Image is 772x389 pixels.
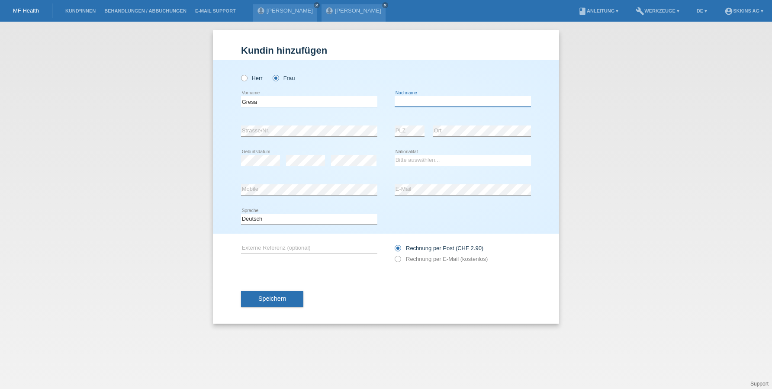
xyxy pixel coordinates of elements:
i: book [578,7,587,16]
input: Frau [273,75,278,80]
input: Herr [241,75,247,80]
span: Speichern [258,295,286,302]
a: [PERSON_NAME] [267,7,313,14]
a: close [314,2,320,8]
h1: Kundin hinzufügen [241,45,531,56]
a: Kund*innen [61,8,100,13]
a: DE ▾ [692,8,711,13]
label: Rechnung per Post (CHF 2.90) [395,245,483,251]
a: close [382,2,388,8]
a: buildWerkzeuge ▾ [631,8,684,13]
button: Speichern [241,291,303,307]
a: Support [750,381,769,387]
input: Rechnung per E-Mail (kostenlos) [395,256,400,267]
a: [PERSON_NAME] [335,7,381,14]
i: account_circle [724,7,733,16]
a: account_circleSKKINS AG ▾ [720,8,768,13]
label: Herr [241,75,263,81]
input: Rechnung per Post (CHF 2.90) [395,245,400,256]
a: E-Mail Support [191,8,240,13]
label: Frau [273,75,295,81]
a: MF Health [13,7,39,14]
a: bookAnleitung ▾ [574,8,623,13]
a: Behandlungen / Abbuchungen [100,8,191,13]
label: Rechnung per E-Mail (kostenlos) [395,256,488,262]
i: close [383,3,387,7]
i: build [636,7,644,16]
i: close [315,3,319,7]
